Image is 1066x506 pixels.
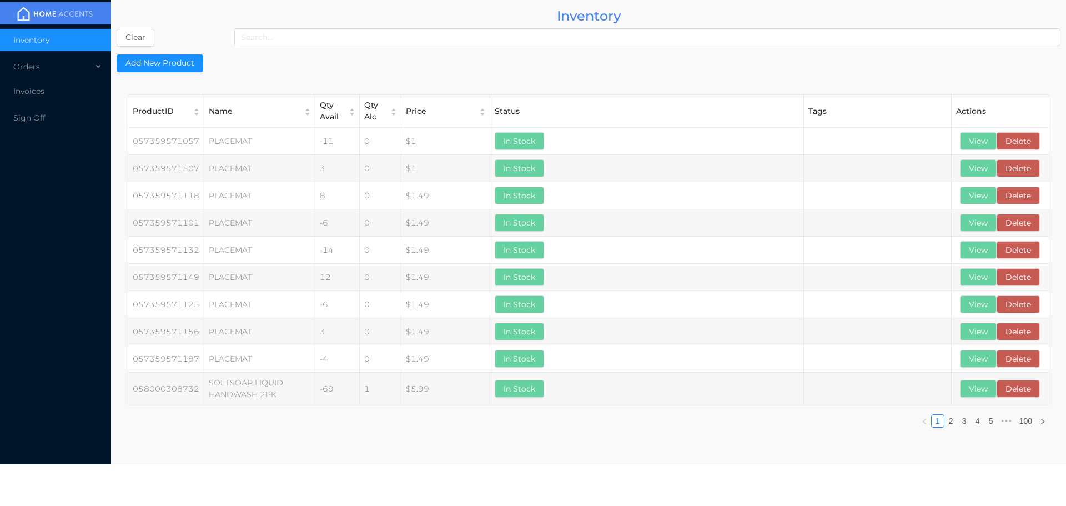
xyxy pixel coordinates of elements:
td: 8 [315,182,360,209]
button: Delete [997,268,1040,286]
td: 057359571156 [128,318,204,345]
td: PLACEMAT [204,318,315,345]
a: 2 [949,417,953,425]
td: 0 [360,128,401,155]
i: icon: caret-down [390,111,398,113]
td: 0 [360,291,401,318]
a: 100 [1019,417,1032,425]
li: 5 [984,414,998,428]
td: -6 [315,209,360,237]
li: 3 [958,414,971,428]
a: 3 [962,417,967,425]
i: icon: caret-up [304,107,311,109]
td: PLACEMAT [204,291,315,318]
button: Delete [997,132,1040,150]
i: icon: left [921,418,928,425]
button: Delete [997,295,1040,313]
td: 0 [360,237,401,264]
button: In Stock [495,350,544,368]
button: Delete [997,241,1040,259]
button: In Stock [495,187,544,204]
i: icon: caret-down [479,111,486,113]
button: In Stock [495,268,544,286]
td: -69 [315,373,360,405]
div: Price [406,106,473,117]
div: Sort [304,107,311,116]
span: Inventory [13,35,49,45]
i: icon: right [1039,418,1046,425]
td: -11 [315,128,360,155]
td: 0 [360,209,401,237]
button: In Stock [495,214,544,232]
td: 057359571132 [128,237,204,264]
div: Sort [348,107,356,116]
button: View [960,295,997,313]
td: $1.49 [401,345,490,373]
td: PLACEMAT [204,128,315,155]
button: In Stock [495,295,544,313]
button: Delete [997,187,1040,204]
span: Sign Off [13,113,46,123]
button: View [960,187,997,204]
div: Status [495,106,799,117]
i: icon: caret-down [193,111,200,113]
td: 057359571125 [128,291,204,318]
button: View [960,268,997,286]
button: In Stock [495,132,544,150]
div: Actions [956,106,1044,117]
a: 5 [989,417,993,425]
a: 1 [936,417,940,425]
td: SOFTSOAP LIQUID HANDWASH 2PK [204,373,315,405]
td: $1.49 [401,237,490,264]
i: icon: caret-up [479,107,486,109]
span: Invoices [13,86,44,96]
td: 057359571101 [128,209,204,237]
div: Sort [193,107,200,116]
td: 057359571057 [128,128,204,155]
li: 100 [1015,414,1036,428]
div: Sort [479,107,486,116]
button: In Stock [495,241,544,259]
button: View [960,380,997,398]
td: 057359571149 [128,264,204,291]
td: PLACEMAT [204,209,315,237]
li: Next 5 Pages [998,414,1015,428]
button: Delete [997,380,1040,398]
td: -4 [315,345,360,373]
button: View [960,323,997,340]
button: View [960,214,997,232]
button: View [960,241,997,259]
button: Delete [997,350,1040,368]
td: PLACEMAT [204,345,315,373]
td: 3 [315,155,360,182]
i: icon: caret-down [349,111,356,113]
div: Name [209,106,298,117]
td: 0 [360,264,401,291]
td: PLACEMAT [204,237,315,264]
td: $1 [401,128,490,155]
td: -6 [315,291,360,318]
button: In Stock [495,380,544,398]
i: icon: caret-up [349,107,356,109]
td: 3 [315,318,360,345]
button: In Stock [495,159,544,177]
button: View [960,159,997,177]
td: 057359571187 [128,345,204,373]
a: 4 [976,417,980,425]
td: $5.99 [401,373,490,405]
td: 058000308732 [128,373,204,405]
button: View [960,350,997,368]
div: Qty Avail [320,99,343,123]
td: 057359571118 [128,182,204,209]
td: PLACEMAT [204,182,315,209]
div: Sort [390,107,398,116]
td: $1.49 [401,182,490,209]
i: icon: caret-down [304,111,311,113]
button: Delete [997,323,1040,340]
button: Delete [997,159,1040,177]
td: 0 [360,182,401,209]
div: Qty Alc [364,99,384,123]
button: Clear [117,29,154,47]
li: Next Page [1036,414,1049,428]
td: $1.49 [401,291,490,318]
